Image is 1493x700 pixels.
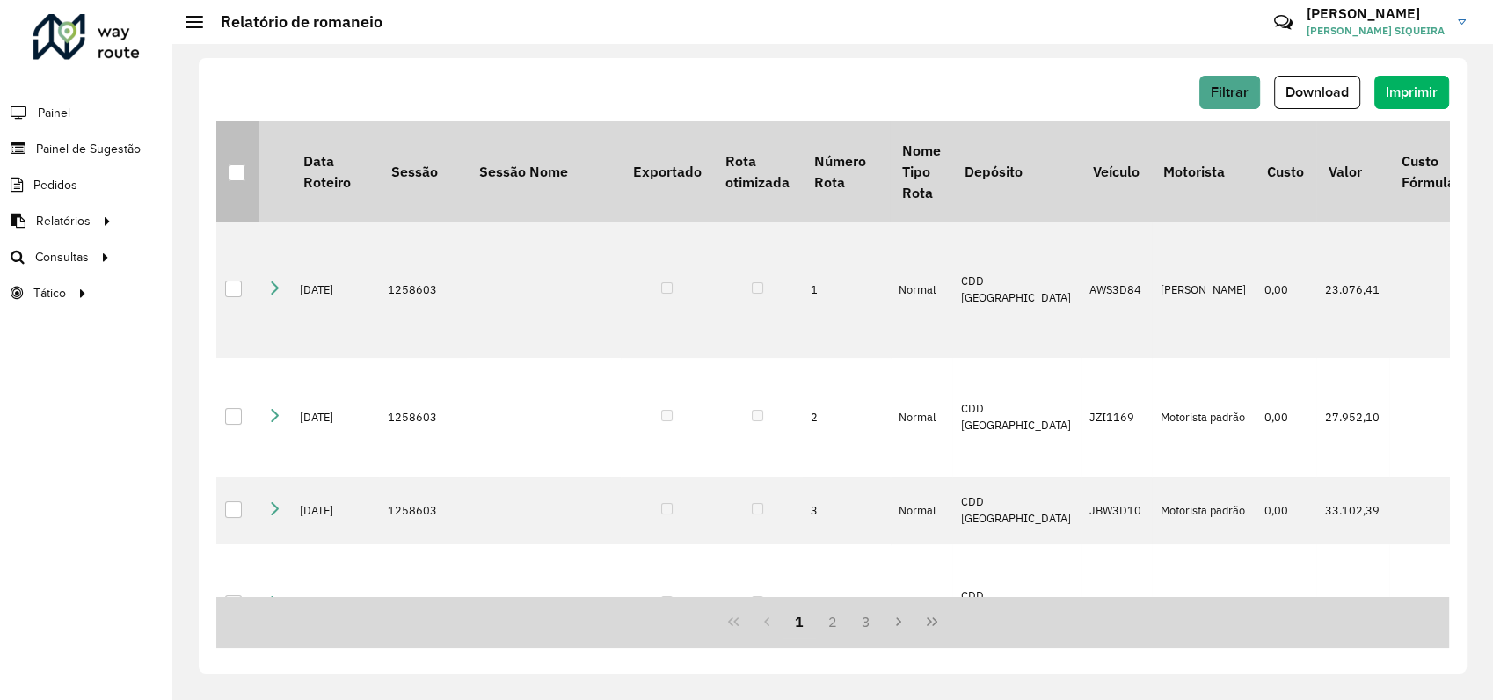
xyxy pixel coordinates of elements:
td: 33.102,39 [1316,477,1389,545]
th: Nome Tipo Rota [890,121,952,222]
td: 3 [802,477,890,545]
span: Painel de Sugestão [36,140,141,158]
td: 2 [802,358,890,477]
td: CDD [GEOGRAPHIC_DATA] [952,477,1081,545]
td: 0,00 [1256,477,1316,545]
span: Filtrar [1211,84,1249,99]
h2: Relatório de romaneio [203,12,382,32]
span: Painel [38,104,70,122]
button: Next Page [883,605,916,638]
span: [PERSON_NAME] SIQUEIRA [1307,23,1445,39]
button: Download [1274,76,1360,109]
td: Motorista padrão [1152,477,1256,545]
span: Tático [33,284,66,303]
td: JBW3D10 [1081,477,1151,545]
a: Contato Rápido [1264,4,1302,41]
td: 27.952,10 [1316,358,1389,477]
td: OBN5I51 [1081,544,1151,663]
th: Sessão [379,121,467,222]
td: 1258603 [379,222,467,357]
td: Motorista padrão [1152,358,1256,477]
td: Normal [890,358,952,477]
th: Veículo [1081,121,1151,222]
td: [PERSON_NAME] [1152,222,1256,357]
th: Sessão Nome [467,121,621,222]
td: 0,00 [1256,544,1316,663]
td: 1 [802,222,890,357]
span: Pedidos [33,176,77,194]
th: Motorista [1152,121,1256,222]
th: Data Roteiro [291,121,379,222]
td: 23.076,41 [1316,222,1389,357]
th: Custo [1256,121,1316,222]
button: 1 [783,605,816,638]
td: CDD [GEOGRAPHIC_DATA] [952,358,1081,477]
button: Filtrar [1199,76,1260,109]
h3: [PERSON_NAME] [1307,5,1445,22]
th: Depósito [952,121,1081,222]
button: 2 [816,605,849,638]
th: Valor [1316,121,1389,222]
span: Consultas [35,248,89,266]
td: [DATE] [291,544,379,663]
td: [DATE] [291,358,379,477]
span: Download [1285,84,1349,99]
button: 3 [849,605,883,638]
td: 0,00 [1256,358,1316,477]
button: Last Page [915,605,949,638]
td: 1258603 [379,477,467,545]
td: 0,00 [1256,222,1316,357]
td: 4 [802,544,890,663]
span: Relatórios [36,212,91,230]
td: CDD [GEOGRAPHIC_DATA] [952,222,1081,357]
th: Exportado [621,121,713,222]
th: Rota otimizada [713,121,801,222]
td: [DATE] [291,222,379,357]
td: [DATE] [291,477,379,545]
td: Normal [890,222,952,357]
td: 1258603 [379,544,467,663]
span: Imprimir [1386,84,1438,99]
button: Imprimir [1374,76,1449,109]
td: JZI1169 [1081,358,1151,477]
td: 1258603 [379,358,467,477]
td: [PERSON_NAME] [1152,544,1256,663]
td: CDD [GEOGRAPHIC_DATA] [952,544,1081,663]
td: Normal [890,544,952,663]
th: Número Rota [802,121,890,222]
td: Normal [890,477,952,545]
th: Custo Fórmula [1389,121,1467,222]
td: AWS3D84 [1081,222,1151,357]
td: 61.317,40 [1316,544,1389,663]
